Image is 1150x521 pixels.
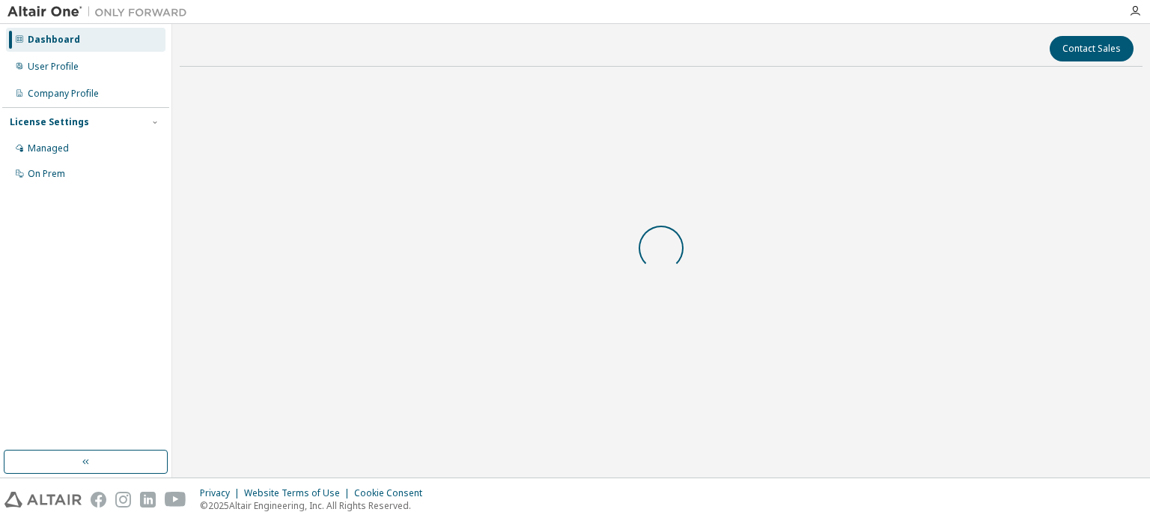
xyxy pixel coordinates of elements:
[1050,36,1134,61] button: Contact Sales
[165,492,186,508] img: youtube.svg
[28,61,79,73] div: User Profile
[10,116,89,128] div: License Settings
[28,168,65,180] div: On Prem
[4,492,82,508] img: altair_logo.svg
[200,499,431,512] p: © 2025 Altair Engineering, Inc. All Rights Reserved.
[28,88,99,100] div: Company Profile
[140,492,156,508] img: linkedin.svg
[200,487,244,499] div: Privacy
[28,34,80,46] div: Dashboard
[115,492,131,508] img: instagram.svg
[91,492,106,508] img: facebook.svg
[354,487,431,499] div: Cookie Consent
[28,142,69,154] div: Managed
[244,487,354,499] div: Website Terms of Use
[7,4,195,19] img: Altair One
